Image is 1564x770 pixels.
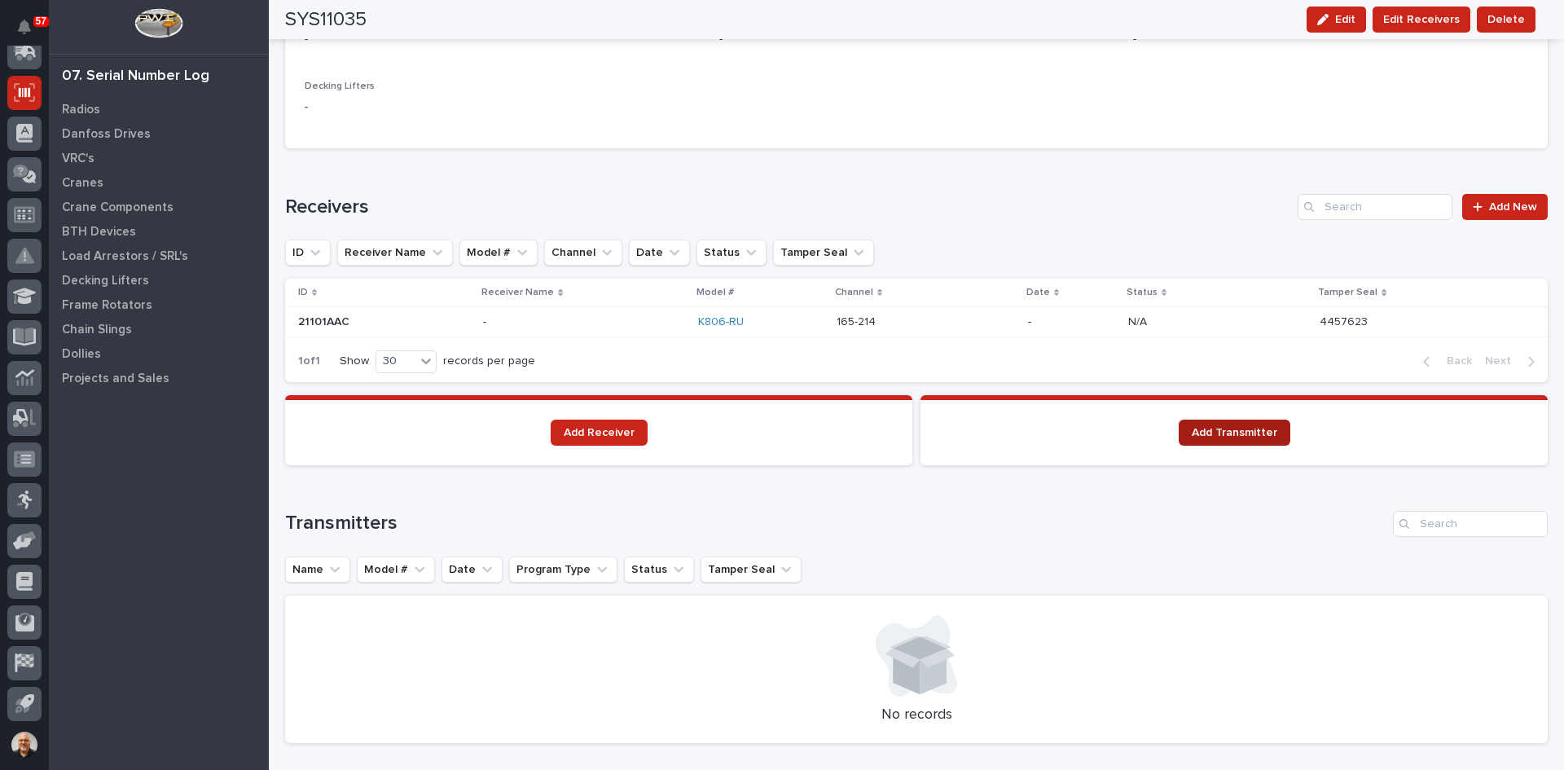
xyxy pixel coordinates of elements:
[1485,354,1521,368] span: Next
[1307,7,1366,33] button: Edit
[698,315,744,329] a: K806-RU
[305,99,700,116] p: -
[49,244,269,268] a: Load Arrestors / SRL's
[285,196,1291,219] h1: Receivers
[305,81,375,91] span: Decking Lifters
[696,284,734,301] p: Model #
[551,420,648,446] a: Add Receiver
[134,8,182,38] img: Workspace Logo
[62,152,94,166] p: VRC's
[509,557,617,583] button: Program Type
[1026,284,1050,301] p: Date
[285,307,1548,337] tr: 21101AAC21101AAC -- K806-RU 165-214165-214 -N/AN/A 44576234457623
[62,127,151,142] p: Danfoss Drives
[701,557,802,583] button: Tamper Seal
[837,312,879,329] p: 165-214
[696,240,767,266] button: Status
[62,176,103,191] p: Cranes
[62,372,169,386] p: Projects and Sales
[1192,427,1277,438] span: Add Transmitter
[1028,315,1115,329] p: -
[7,10,42,44] button: Notifications
[298,284,308,301] p: ID
[1133,31,1528,48] p: -
[285,512,1386,535] h1: Transmitters
[285,557,350,583] button: Name
[49,195,269,219] a: Crane Components
[1383,10,1460,29] span: Edit Receivers
[340,354,369,368] p: Show
[62,347,101,362] p: Dollies
[1335,12,1355,27] span: Edit
[773,240,874,266] button: Tamper Seal
[62,323,132,337] p: Chain Slings
[624,557,694,583] button: Status
[7,728,42,762] button: users-avatar
[285,240,331,266] button: ID
[442,557,503,583] button: Date
[719,31,1114,48] p: -
[285,341,333,381] p: 1 of 1
[1462,194,1548,220] a: Add New
[62,249,188,264] p: Load Arrestors / SRL's
[62,225,136,240] p: BTH Devices
[1410,354,1478,368] button: Back
[1477,7,1535,33] button: Delete
[305,31,700,48] p: -
[1489,201,1537,213] span: Add New
[1478,354,1548,368] button: Next
[305,706,1528,724] p: No records
[629,240,690,266] button: Date
[49,170,269,195] a: Cranes
[20,20,42,46] div: Notifications57
[1179,420,1290,446] a: Add Transmitter
[36,15,46,27] p: 57
[1127,284,1158,301] p: Status
[337,240,453,266] button: Receiver Name
[49,366,269,390] a: Projects and Sales
[49,121,269,146] a: Danfoss Drives
[564,427,635,438] span: Add Receiver
[1487,10,1525,29] span: Delete
[62,103,100,117] p: Radios
[1393,511,1548,537] input: Search
[62,68,209,86] div: 07. Serial Number Log
[1373,7,1470,33] button: Edit Receivers
[62,274,149,288] p: Decking Lifters
[1298,194,1452,220] input: Search
[49,268,269,293] a: Decking Lifters
[49,317,269,341] a: Chain Slings
[459,240,538,266] button: Model #
[1128,312,1150,329] p: N/A
[376,353,415,370] div: 30
[298,312,353,329] p: 21101AAC
[483,312,490,329] p: -
[49,219,269,244] a: BTH Devices
[357,557,435,583] button: Model #
[1320,312,1371,329] p: 4457623
[443,354,535,368] p: records per page
[62,200,174,215] p: Crane Components
[62,298,152,313] p: Frame Rotators
[49,146,269,170] a: VRC's
[285,8,367,32] h2: SYS11035
[1318,284,1377,301] p: Tamper Seal
[544,240,622,266] button: Channel
[49,97,269,121] a: Radios
[481,284,554,301] p: Receiver Name
[49,341,269,366] a: Dollies
[1437,354,1472,368] span: Back
[835,284,873,301] p: Channel
[49,293,269,317] a: Frame Rotators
